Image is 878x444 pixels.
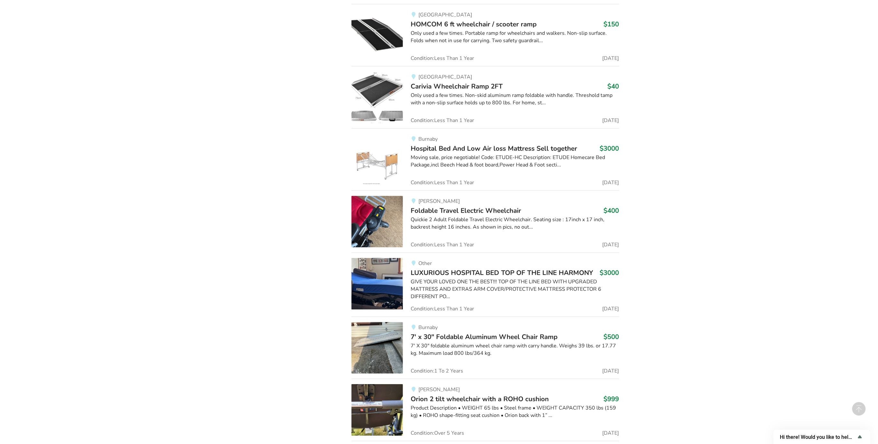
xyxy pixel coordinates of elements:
[411,278,619,300] div: GIVE YOUR LOVED ONE THE BEST!!! TOP OF THE LINE BED WITH UPGRADED MATTRESS AND EXTRAS ARM COVER/P...
[411,56,474,61] span: Condition: Less Than 1 Year
[411,20,537,29] span: HOMCOM 6 ft wheelchair / scooter ramp
[411,342,619,357] div: 7' X 30" foldable aluminum wheel chair ramp with carry handle. Weighs 39 lbs. or 17.77 kg. Maximu...
[418,386,460,393] span: [PERSON_NAME]
[411,242,474,247] span: Condition: Less Than 1 Year
[351,252,619,316] a: bedroom equipment-luxurious hospital bed top of the line harmonyOtherLUXURIOUS HOSPITAL BED TOP O...
[351,258,403,309] img: bedroom equipment-luxurious hospital bed top of the line harmony
[411,206,521,215] span: Foldable Travel Electric Wheelchair
[411,30,619,44] div: Only used a few times. Portable ramp for wheelchairs and walkers. Non-slip surface. Folds when no...
[418,73,472,80] span: [GEOGRAPHIC_DATA]
[351,66,619,128] a: mobility-carivia wheelchair ramp 2ft[GEOGRAPHIC_DATA]Carivia Wheelchair Ramp 2FT$40Only used a fe...
[604,206,619,215] h3: $400
[602,180,619,185] span: [DATE]
[411,404,619,419] div: Product Description • WEIGHT 65 lbs • Steel frame • WEIGHT CAPACITY 350 lbs (159 kg) • ROHO shape...
[411,154,619,169] div: Moving sale, price negotiable! Code: ETUDE-HC Description: ETUDE Homecare Bed Package,incl Beech ...
[411,118,474,123] span: Condition: Less Than 1 Year
[418,136,438,143] span: Burnaby
[411,368,463,373] span: Condition: 1 To 2 Years
[411,268,593,277] span: LUXURIOUS HOSPITAL BED TOP OF THE LINE HARMONY
[351,128,619,190] a: bedroom equipment-hospital bed and low air loss mattress sell ​​togetherBurnabyHospital Bed And L...
[411,216,619,231] div: Quickie 2 Adult Foldable Travel Electric Wheelchair. Seating size : 17inch x 17 inch, backrest he...
[602,242,619,247] span: [DATE]
[604,20,619,28] h3: $150
[351,190,619,252] a: mobility-foldable travel electric wheelchair [PERSON_NAME]Foldable Travel Electric Wheelchair$400...
[351,322,403,373] img: mobility-7' x 30" foldable aluminum wheel chair ramp
[604,333,619,341] h3: $500
[602,118,619,123] span: [DATE]
[411,306,474,311] span: Condition: Less Than 1 Year
[418,324,438,331] span: Burnaby
[351,71,403,123] img: mobility-carivia wheelchair ramp 2ft
[602,306,619,311] span: [DATE]
[602,430,619,436] span: [DATE]
[608,82,619,90] h3: $40
[351,316,619,379] a: mobility-7' x 30" foldable aluminum wheel chair ramp Burnaby7' x 30" Foldable Aluminum Wheel Chai...
[602,368,619,373] span: [DATE]
[411,180,474,185] span: Condition: Less Than 1 Year
[411,332,557,341] span: 7' x 30" Foldable Aluminum Wheel Chair Ramp
[351,9,403,61] img: mobility-homcom 6 ft wheelchair / scooter ramp
[351,196,403,247] img: mobility-foldable travel electric wheelchair
[602,56,619,61] span: [DATE]
[600,269,619,277] h3: $3000
[780,434,856,440] span: Hi there! Would you like to help us improve AssistList?
[418,260,432,267] span: Other
[418,198,460,205] span: [PERSON_NAME]
[351,4,619,66] a: mobility-homcom 6 ft wheelchair / scooter ramp[GEOGRAPHIC_DATA]HOMCOM 6 ft wheelchair / scooter r...
[604,395,619,403] h3: $999
[411,430,464,436] span: Condition: Over 5 Years
[411,82,503,91] span: Carivia Wheelchair Ramp 2FT
[780,433,864,441] button: Show survey - Hi there! Would you like to help us improve AssistList?
[411,394,549,403] span: Orion 2 tilt wheelchair with a ROHO cushion
[600,144,619,153] h3: $3000
[351,134,403,185] img: bedroom equipment-hospital bed and low air loss mattress sell ​​together
[411,144,577,153] span: Hospital Bed And Low Air loss Mattress Sell ​​together
[351,384,403,436] img: mobility-orion 2 tilt wheelchair with a roho cushion
[418,11,472,18] span: [GEOGRAPHIC_DATA]
[411,92,619,107] div: Only used a few times. Non-skid aluminum ramp foldable with handle. Threshold tamp with a non-sli...
[351,379,619,441] a: mobility-orion 2 tilt wheelchair with a roho cushion[PERSON_NAME]Orion 2 tilt wheelchair with a R...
